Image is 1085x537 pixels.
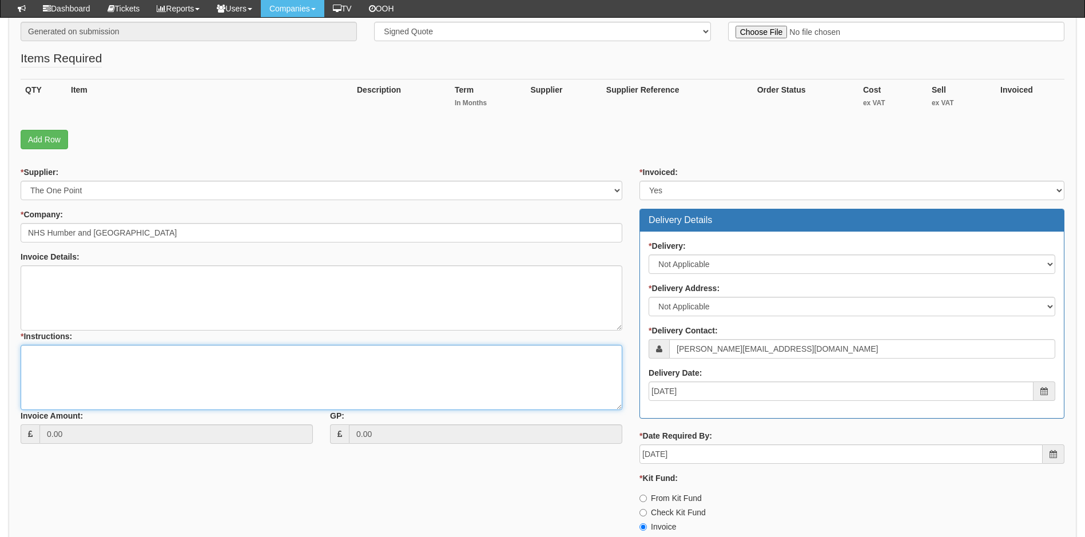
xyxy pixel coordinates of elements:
[66,79,352,119] th: Item
[639,430,712,441] label: Date Required By:
[21,251,80,262] label: Invoice Details:
[602,79,753,119] th: Supplier Reference
[639,509,647,516] input: Check Kit Fund
[21,50,102,67] legend: Items Required
[21,79,66,119] th: QTY
[927,79,996,119] th: Sell
[352,79,450,119] th: Description
[639,492,702,504] label: From Kit Fund
[639,495,647,502] input: From Kit Fund
[21,166,58,178] label: Supplier:
[753,79,859,119] th: Order Status
[649,325,718,336] label: Delivery Contact:
[21,130,68,149] a: Add Row
[639,472,678,484] label: Kit Fund:
[639,166,678,178] label: Invoiced:
[21,410,83,421] label: Invoice Amount:
[455,98,522,108] small: In Months
[649,215,1055,225] h3: Delivery Details
[330,410,344,421] label: GP:
[859,79,927,119] th: Cost
[639,521,676,532] label: Invoice
[649,367,702,379] label: Delivery Date:
[526,79,601,119] th: Supplier
[21,209,63,220] label: Company:
[639,523,647,531] input: Invoice
[932,98,991,108] small: ex VAT
[863,98,923,108] small: ex VAT
[639,507,706,518] label: Check Kit Fund
[996,79,1064,119] th: Invoiced
[649,283,720,294] label: Delivery Address:
[450,79,526,119] th: Term
[649,240,686,252] label: Delivery:
[21,331,72,342] label: Instructions:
